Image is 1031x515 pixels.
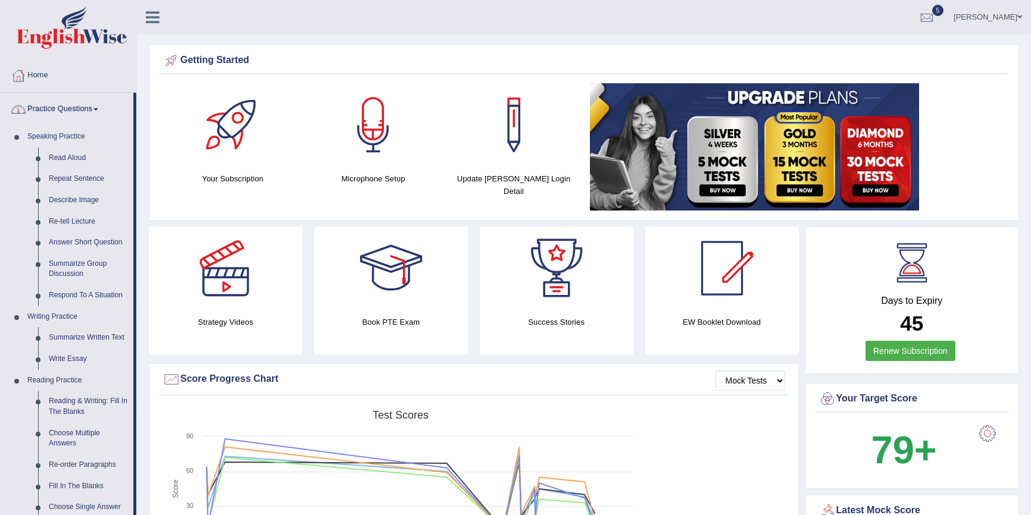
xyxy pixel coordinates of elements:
[43,190,133,211] a: Describe Image
[932,5,944,16] span: 5
[43,147,133,169] a: Read Aloud
[43,232,133,253] a: Answer Short Question
[373,409,429,421] tspan: Test scores
[43,476,133,497] a: Fill In The Blanks
[1,93,133,123] a: Practice Questions
[645,316,799,328] h4: EW Booklet Download
[186,502,193,509] text: 30
[480,316,633,328] h4: Success Stories
[43,423,133,454] a: Choose Multiple Answers
[449,172,578,197] h4: Update [PERSON_NAME] Login Detail
[900,312,923,335] b: 45
[866,341,955,361] a: Renew Subscription
[171,479,180,498] tspan: Score
[43,327,133,348] a: Summarize Written Text
[43,253,133,285] a: Summarize Group Discussion
[149,316,302,328] h4: Strategy Videos
[163,52,1005,70] div: Getting Started
[186,432,193,439] text: 90
[43,454,133,476] a: Re-order Paragraphs
[818,296,1006,306] h4: Days to Expiry
[314,316,468,328] h4: Book PTE Exam
[1,59,136,89] a: Home
[22,370,133,391] a: Reading Practice
[818,390,1006,408] div: Your Target Score
[43,391,133,422] a: Reading & Writing: Fill In The Blanks
[168,172,297,185] h4: Your Subscription
[871,428,937,472] b: 79+
[309,172,438,185] h4: Microphone Setup
[22,306,133,328] a: Writing Practice
[43,211,133,233] a: Re-tell Lecture
[43,168,133,190] a: Repeat Sentence
[163,370,785,388] div: Score Progress Chart
[22,126,133,147] a: Speaking Practice
[43,285,133,306] a: Respond To A Situation
[590,83,919,211] img: small5.jpg
[186,467,193,474] text: 60
[43,348,133,370] a: Write Essay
